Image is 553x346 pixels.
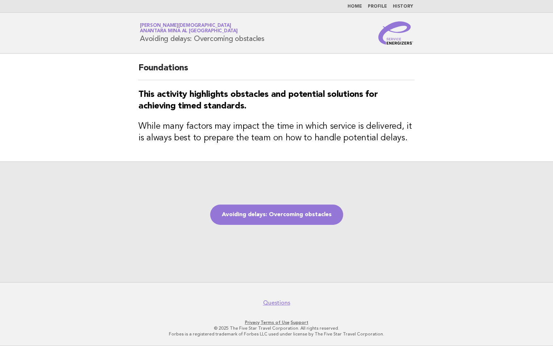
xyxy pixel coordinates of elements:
a: Home [348,4,362,9]
p: © 2025 The Five Star Travel Corporation. All rights reserved. [55,325,498,331]
h2: Foundations [138,62,415,80]
span: Anantara Mina al [GEOGRAPHIC_DATA] [140,29,238,34]
p: · · [55,320,498,325]
strong: This activity highlights obstacles and potential solutions for achieving timed standards. [138,90,378,111]
a: [PERSON_NAME][DEMOGRAPHIC_DATA]Anantara Mina al [GEOGRAPHIC_DATA] [140,23,238,33]
img: Service Energizers [378,21,413,45]
a: Profile [368,4,387,9]
h3: While many factors may impact the time in which service is delivered, it is always best to prepar... [138,121,415,144]
a: Avoiding delays: Overcoming obstacles [210,205,343,225]
a: Terms of Use [261,320,290,325]
a: Privacy [245,320,259,325]
a: Support [291,320,308,325]
h1: Avoiding delays: Overcoming obstacles [140,24,265,42]
a: History [393,4,413,9]
a: Questions [263,299,290,306]
p: Forbes is a registered trademark of Forbes LLC used under license by The Five Star Travel Corpora... [55,331,498,337]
